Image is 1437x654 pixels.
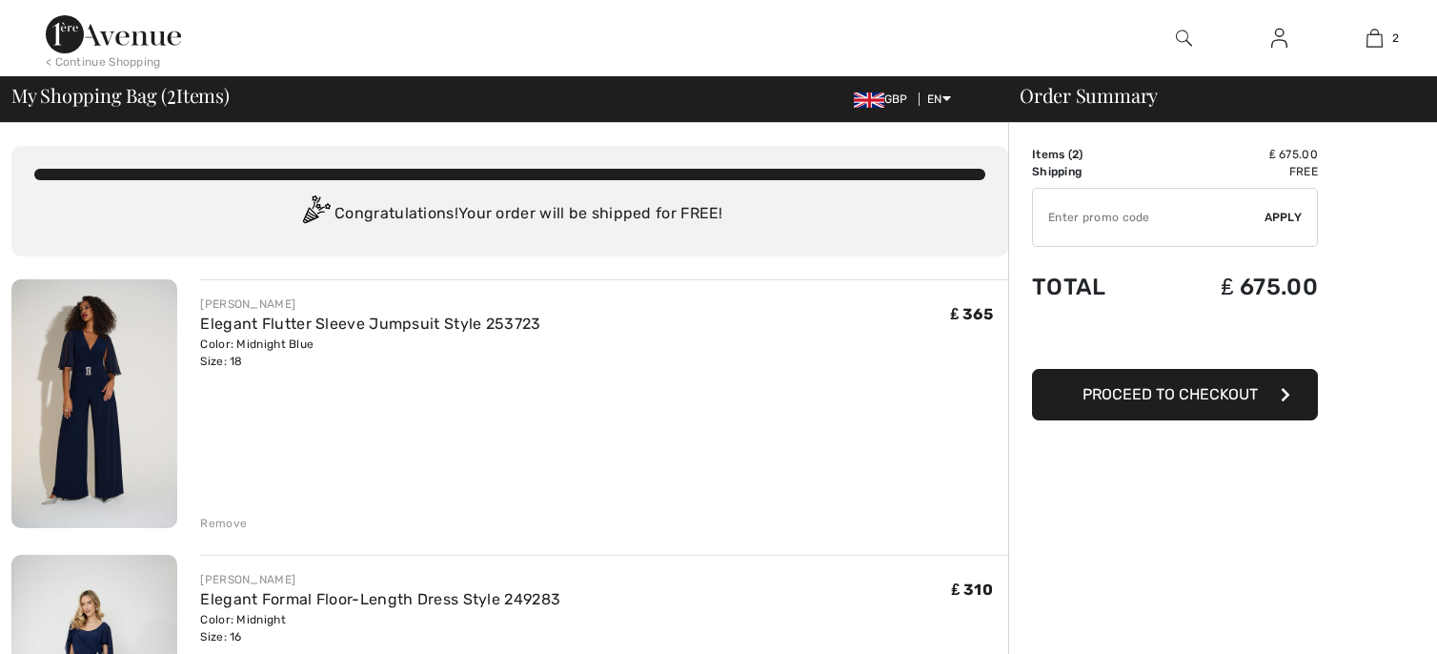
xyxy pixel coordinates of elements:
[46,15,181,53] img: 1ère Avenue
[952,581,993,599] span: ₤ 310
[854,92,884,108] img: UK Pound
[1156,163,1318,180] td: Free
[200,336,540,370] div: Color: Midnight Blue Size: 18
[1156,146,1318,163] td: ₤ 675.00
[1265,209,1303,226] span: Apply
[1366,27,1383,50] img: My Bag
[200,611,560,645] div: Color: Midnight Size: 16
[1392,30,1399,47] span: 2
[951,305,993,323] span: ₤ 365
[1032,369,1318,420] button: Proceed to Checkout
[200,590,560,608] a: Elegant Formal Floor-Length Dress Style 249283
[200,515,247,532] div: Remove
[1327,27,1421,50] a: 2
[1033,189,1265,246] input: Promo code
[1032,146,1156,163] td: Items ( )
[1176,27,1192,50] img: search the website
[1256,27,1303,51] a: Sign In
[1032,255,1156,319] td: Total
[1271,27,1287,50] img: My Info
[854,92,916,106] span: GBP
[927,92,951,106] span: EN
[11,279,177,528] img: Elegant Flutter Sleeve Jumpsuit Style 253723
[1032,319,1318,362] iframe: PayPal
[1032,163,1156,180] td: Shipping
[200,315,540,333] a: Elegant Flutter Sleeve Jumpsuit Style 253723
[167,81,176,106] span: 2
[11,86,230,105] span: My Shopping Bag ( Items)
[200,296,540,313] div: [PERSON_NAME]
[296,195,334,234] img: Congratulation2.svg
[1083,385,1258,403] span: Proceed to Checkout
[1156,255,1318,319] td: ₤ 675.00
[997,86,1426,105] div: Order Summary
[46,53,161,71] div: < Continue Shopping
[34,195,985,234] div: Congratulations! Your order will be shipped for FREE!
[1072,148,1079,161] span: 2
[200,571,560,588] div: [PERSON_NAME]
